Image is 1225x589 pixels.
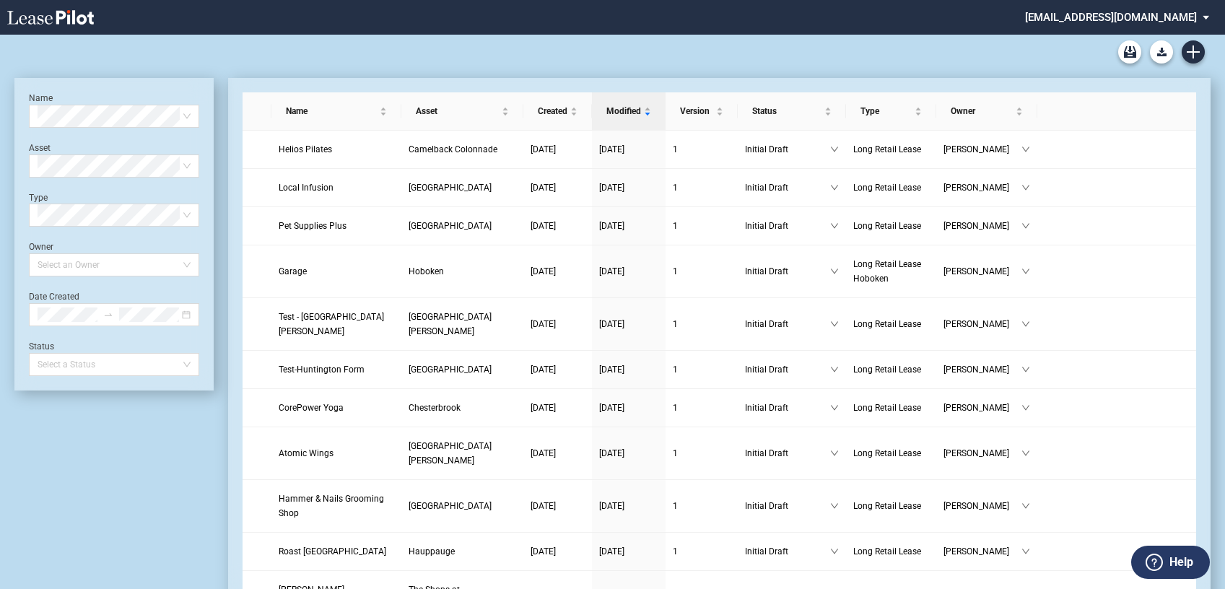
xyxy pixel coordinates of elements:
[279,219,394,233] a: Pet Supplies Plus
[673,403,678,413] span: 1
[599,180,658,195] a: [DATE]
[853,403,921,413] span: Long Retail Lease
[103,310,113,320] span: to
[279,448,334,458] span: Atomic Wings
[745,499,830,513] span: Initial Draft
[853,259,921,284] span: Long Retail Lease Hoboken
[673,448,678,458] span: 1
[745,264,830,279] span: Initial Draft
[531,544,585,559] a: [DATE]
[271,92,401,131] th: Name
[943,317,1021,331] span: [PERSON_NAME]
[673,546,678,557] span: 1
[673,142,731,157] a: 1
[279,180,394,195] a: Local Infusion
[286,104,377,118] span: Name
[853,499,929,513] a: Long Retail Lease
[606,104,641,118] span: Modified
[599,264,658,279] a: [DATE]
[531,144,556,154] span: [DATE]
[943,180,1021,195] span: [PERSON_NAME]
[599,401,658,415] a: [DATE]
[409,546,455,557] span: Hauppauge
[409,544,516,559] a: Hauppauge
[943,544,1021,559] span: [PERSON_NAME]
[409,266,444,276] span: Hoboken
[1021,502,1030,510] span: down
[853,544,929,559] a: Long Retail Lease
[853,219,929,233] a: Long Retail Lease
[279,142,394,157] a: Helios Pilates
[409,221,492,231] span: Providence Place
[1021,183,1030,192] span: down
[599,544,658,559] a: [DATE]
[531,319,556,329] span: [DATE]
[673,183,678,193] span: 1
[531,264,585,279] a: [DATE]
[853,401,929,415] a: Long Retail Lease
[943,362,1021,377] span: [PERSON_NAME]
[279,310,394,339] a: Test - [GEOGRAPHIC_DATA][PERSON_NAME]
[401,92,523,131] th: Asset
[279,221,346,231] span: Pet Supplies Plus
[853,448,921,458] span: Long Retail Lease
[531,362,585,377] a: [DATE]
[531,219,585,233] a: [DATE]
[1150,40,1173,64] button: Download Blank Form
[1182,40,1205,64] a: Create new document
[853,319,921,329] span: Long Retail Lease
[830,183,839,192] span: down
[279,362,394,377] a: Test-Huntington Form
[680,104,713,118] span: Version
[531,448,556,458] span: [DATE]
[103,310,113,320] span: swap-right
[853,221,921,231] span: Long Retail Lease
[599,546,624,557] span: [DATE]
[673,319,678,329] span: 1
[409,264,516,279] a: Hoboken
[599,183,624,193] span: [DATE]
[409,219,516,233] a: [GEOGRAPHIC_DATA]
[279,403,344,413] span: CorePower Yoga
[531,546,556,557] span: [DATE]
[752,104,821,118] span: Status
[853,183,921,193] span: Long Retail Lease
[673,362,731,377] a: 1
[830,365,839,374] span: down
[745,317,830,331] span: Initial Draft
[943,499,1021,513] span: [PERSON_NAME]
[853,362,929,377] a: Long Retail Lease
[599,448,624,458] span: [DATE]
[279,492,394,520] a: Hammer & Nails Grooming Shop
[860,104,912,118] span: Type
[409,501,492,511] span: Huntington Shopping Center
[943,142,1021,157] span: [PERSON_NAME]
[1169,553,1193,572] label: Help
[745,142,830,157] span: Initial Draft
[1021,403,1030,412] span: down
[599,499,658,513] a: [DATE]
[279,365,365,375] span: Test-Huntington Form
[409,362,516,377] a: [GEOGRAPHIC_DATA]
[531,499,585,513] a: [DATE]
[1021,449,1030,458] span: down
[29,93,53,103] label: Name
[599,365,624,375] span: [DATE]
[745,219,830,233] span: Initial Draft
[853,180,929,195] a: Long Retail Lease
[943,219,1021,233] span: [PERSON_NAME]
[599,142,658,157] a: [DATE]
[673,544,731,559] a: 1
[279,183,334,193] span: Local Infusion
[1021,267,1030,276] span: down
[853,142,929,157] a: Long Retail Lease
[853,546,921,557] span: Long Retail Lease
[943,446,1021,461] span: [PERSON_NAME]
[853,446,929,461] a: Long Retail Lease
[673,501,678,511] span: 1
[531,142,585,157] a: [DATE]
[409,183,492,193] span: Dedham Plaza
[531,401,585,415] a: [DATE]
[279,401,394,415] a: CorePower Yoga
[279,544,394,559] a: Roast [GEOGRAPHIC_DATA]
